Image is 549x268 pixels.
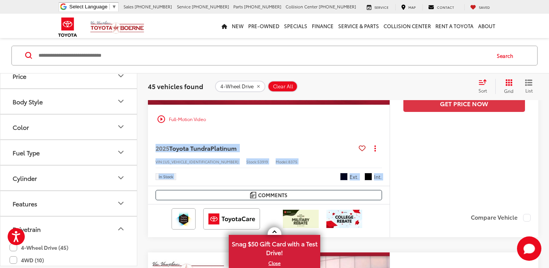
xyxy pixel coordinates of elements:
span: Service [177,3,191,10]
a: Select Language​ [69,4,117,10]
span: VIN: [156,159,163,164]
img: /static/brand-toyota/National_Assets/toyota-college-grad.jpeg?height=48 [326,210,362,228]
img: /static/brand-toyota/National_Assets/toyota-military-rebate.jpeg?height=48 [283,210,319,228]
a: Finance [310,14,336,38]
a: Specials [282,14,310,38]
button: Clear All [268,81,298,92]
label: 4WD (10) [10,254,44,266]
span: Clear All [273,83,293,89]
img: Toyota Safety Sense Vic Vaughan Toyota of Boerne Boerne TX [173,210,194,228]
button: Actions [369,141,382,155]
span: Snag $50 Gift Card with a Test Drive! [230,236,319,259]
span: Toyota Tundra [169,144,210,152]
button: Fuel TypeFuel Type [0,140,138,165]
span: Select Language [69,4,108,10]
a: 2025Toyota TundraPlatinum [156,144,356,152]
button: ColorColor [0,115,138,139]
a: Home [219,14,230,38]
button: FeaturesFeatures [0,191,138,216]
div: Price [13,72,26,80]
span: ​ [109,4,110,10]
a: Service & Parts: Opens in a new tab [336,14,381,38]
span: Midnight Black Metallic [340,173,348,180]
div: Fuel Type [13,149,40,156]
button: remove 4-Wheel%20Drive [215,81,265,92]
a: Map [395,4,421,10]
div: Features [116,199,125,208]
span: Grid [504,88,514,94]
span: [PHONE_NUMBER] [135,3,172,10]
img: Comments [250,192,256,198]
button: Body StyleBody Style [0,89,138,114]
div: Cylinder [116,173,125,182]
span: Sort [478,87,487,94]
span: Contact [437,5,454,10]
span: Sales [124,3,133,10]
svg: Start Chat [517,236,541,261]
div: Body Style [13,98,43,105]
span: 4-Wheel Drive [220,83,254,89]
button: PricePrice [0,64,138,88]
button: Grid View [495,79,519,94]
a: Service [361,4,394,10]
span: Ext. [350,173,359,180]
span: Model: [276,159,288,164]
button: Select sort value [475,79,495,94]
div: Price [116,71,125,80]
span: 53919 [257,159,268,164]
a: About [476,14,498,38]
a: Collision Center [381,14,433,38]
span: [PHONE_NUMBER] [319,3,356,10]
span: 8375 [288,159,297,164]
div: Drivetrain [13,225,41,233]
span: [PHONE_NUMBER] [192,3,229,10]
span: [US_VEHICLE_IDENTIFICATION_NUMBER] [163,159,239,164]
div: Features [13,200,37,207]
span: Map [408,5,416,10]
label: Compare Vehicle [471,214,531,222]
span: Saved [479,5,490,10]
button: Search [490,46,524,65]
button: Comments [156,190,382,200]
span: Int. [374,173,382,180]
span: Collision Center [286,3,318,10]
a: My Saved Vehicles [464,4,496,10]
span: In Stock [159,175,173,179]
span: Platinum [210,144,237,152]
button: List View [519,79,538,94]
button: Get Price Now [403,95,525,112]
div: Cylinder [13,174,37,182]
img: Toyota [53,15,82,40]
div: Fuel Type [116,148,125,157]
div: Color [116,122,125,131]
a: Contact [422,4,460,10]
div: Color [13,123,29,131]
img: ToyotaCare Vic Vaughan Toyota of Boerne Boerne TX [205,210,258,228]
span: 2025 [156,144,169,152]
button: Toggle Chat Window [517,236,541,261]
a: Rent a Toyota [433,14,476,38]
a: Pre-Owned [246,14,282,38]
label: 4-Wheel Drive (45) [10,241,68,254]
button: CylinderCylinder [0,166,138,190]
span: 45 vehicles found [148,81,203,91]
span: dropdown dots [374,145,376,151]
a: New [230,14,246,38]
div: Body Style [116,97,125,106]
div: Drivetrain [116,224,125,233]
span: List [525,87,533,94]
span: Stock: [246,159,257,164]
img: Vic Vaughan Toyota of Boerne [90,21,144,34]
span: Service [374,5,388,10]
input: Search by Make, Model, or Keyword [38,46,490,65]
span: Parts [233,3,243,10]
span: ▼ [112,4,117,10]
span: Black Leather-Trimmed [364,173,372,180]
button: DrivetrainDrivetrain [0,217,138,241]
span: Comments [258,191,287,199]
span: [PHONE_NUMBER] [244,3,281,10]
